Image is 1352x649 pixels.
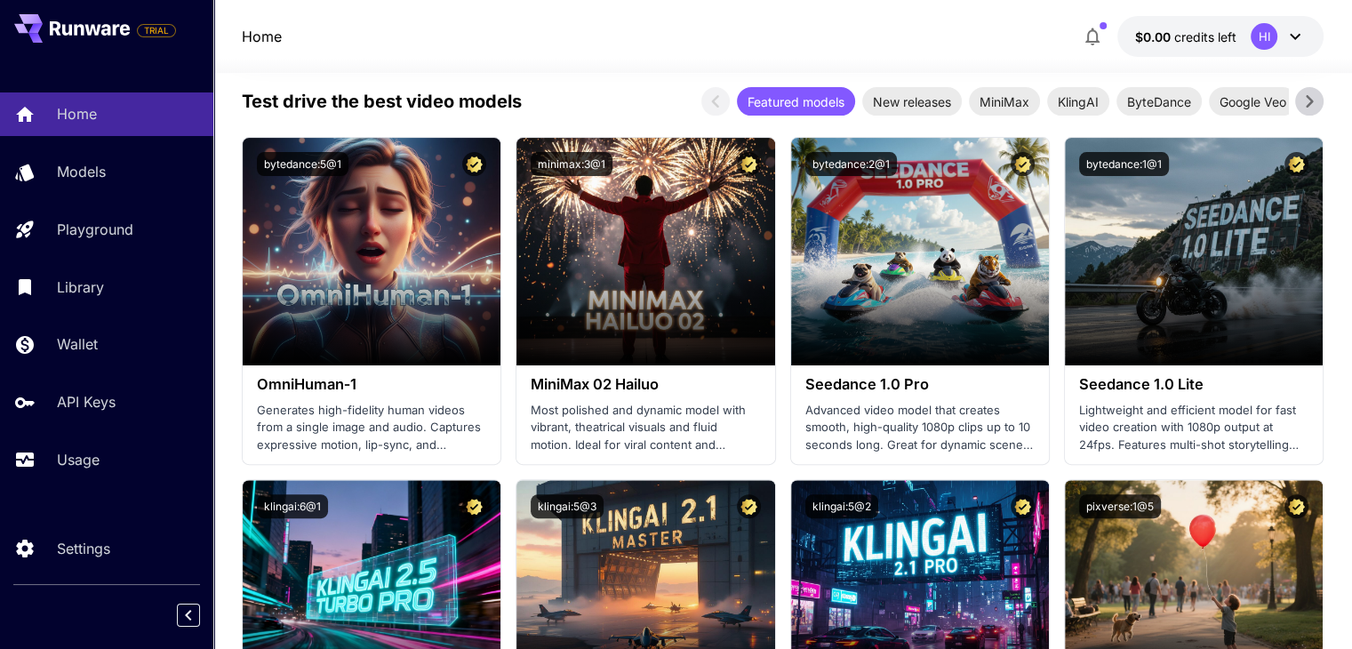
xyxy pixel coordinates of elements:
p: Generates high-fidelity human videos from a single image and audio. Captures expressive motion, l... [257,402,486,454]
button: $0.00HI [1117,16,1324,57]
button: Collapse sidebar [177,604,200,627]
span: $0.00 [1135,29,1174,44]
button: bytedance:2@1 [805,152,897,176]
button: Certified Model – Vetted for best performance and includes a commercial license. [737,494,761,518]
p: Usage [57,449,100,470]
p: Test drive the best video models [242,88,522,115]
p: Wallet [57,333,98,355]
div: $0.00 [1135,28,1236,46]
div: New releases [862,87,962,116]
button: Certified Model – Vetted for best performance and includes a commercial license. [1284,494,1308,518]
div: KlingAI [1047,87,1109,116]
button: bytedance:5@1 [257,152,348,176]
div: MiniMax [969,87,1040,116]
img: alt [243,138,500,365]
img: alt [516,138,774,365]
nav: breadcrumb [242,26,282,47]
a: Home [242,26,282,47]
button: Certified Model – Vetted for best performance and includes a commercial license. [462,494,486,518]
p: Advanced video model that creates smooth, high-quality 1080p clips up to 10 seconds long. Great f... [805,402,1035,454]
span: credits left [1174,29,1236,44]
p: Playground [57,219,133,240]
img: alt [1065,138,1323,365]
span: Google Veo [1209,92,1297,111]
p: Home [57,103,97,124]
div: Collapse sidebar [190,599,213,631]
button: klingai:6@1 [257,494,328,518]
div: ByteDance [1116,87,1202,116]
button: Certified Model – Vetted for best performance and includes a commercial license. [737,152,761,176]
h3: Seedance 1.0 Lite [1079,376,1308,393]
p: Models [57,161,106,182]
span: ByteDance [1116,92,1202,111]
span: TRIAL [138,24,175,37]
p: Settings [57,538,110,559]
p: Library [57,276,104,298]
h3: OmniHuman‑1 [257,376,486,393]
span: KlingAI [1047,92,1109,111]
button: bytedance:1@1 [1079,152,1169,176]
p: API Keys [57,391,116,413]
button: Certified Model – Vetted for best performance and includes a commercial license. [462,152,486,176]
span: New releases [862,92,962,111]
div: Featured models [737,87,855,116]
button: Certified Model – Vetted for best performance and includes a commercial license. [1011,494,1035,518]
p: Most polished and dynamic model with vibrant, theatrical visuals and fluid motion. Ideal for vira... [531,402,760,454]
span: Featured models [737,92,855,111]
h3: MiniMax 02 Hailuo [531,376,760,393]
button: Certified Model – Vetted for best performance and includes a commercial license. [1284,152,1308,176]
h3: Seedance 1.0 Pro [805,376,1035,393]
p: Lightweight and efficient model for fast video creation with 1080p output at 24fps. Features mult... [1079,402,1308,454]
button: pixverse:1@5 [1079,494,1161,518]
button: klingai:5@2 [805,494,878,518]
div: Google Veo [1209,87,1297,116]
div: HI [1251,23,1277,50]
img: alt [791,138,1049,365]
span: MiniMax [969,92,1040,111]
span: Add your payment card to enable full platform functionality. [137,20,176,41]
button: klingai:5@3 [531,494,604,518]
button: minimax:3@1 [531,152,612,176]
button: Certified Model – Vetted for best performance and includes a commercial license. [1011,152,1035,176]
